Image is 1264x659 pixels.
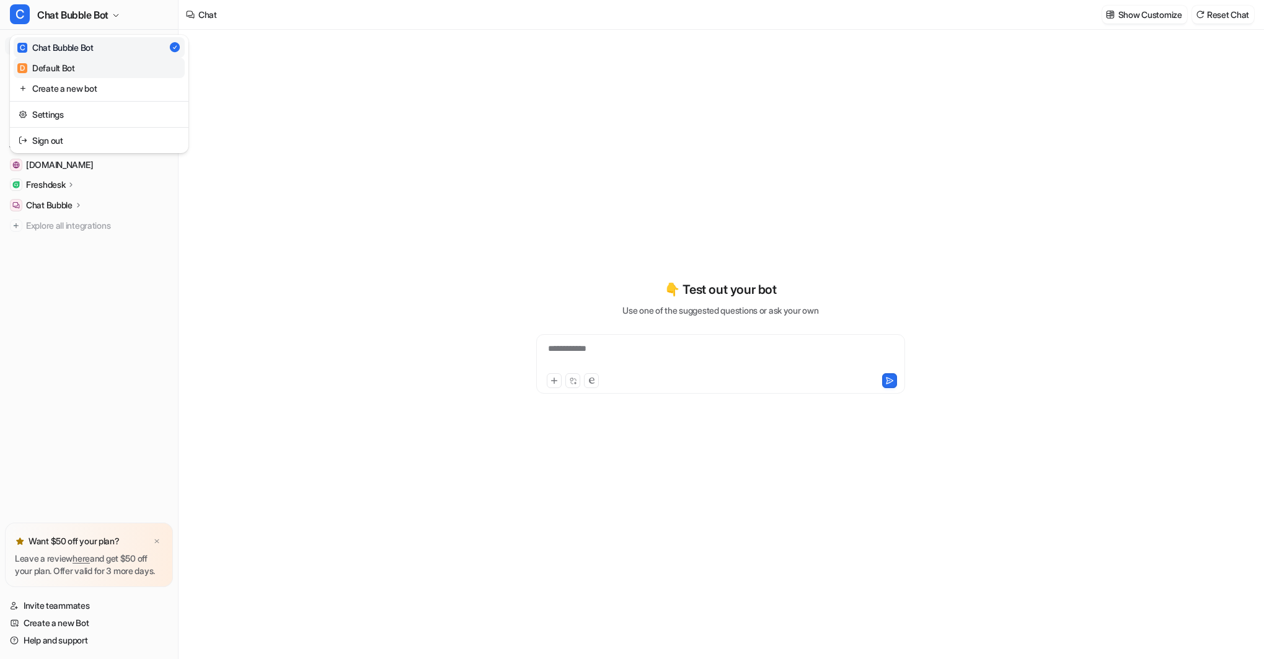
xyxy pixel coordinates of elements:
span: D [17,63,27,73]
a: Create a new bot [14,78,185,99]
span: C [17,43,27,53]
img: reset [19,82,27,95]
span: Chat Bubble Bot [37,6,108,24]
img: reset [19,108,27,121]
a: Settings [14,104,185,125]
a: Sign out [14,130,185,151]
span: C [10,4,30,24]
div: Default Bot [17,61,75,74]
div: Chat Bubble Bot [17,41,94,54]
img: reset [19,134,27,147]
div: CChat Bubble Bot [10,35,188,153]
